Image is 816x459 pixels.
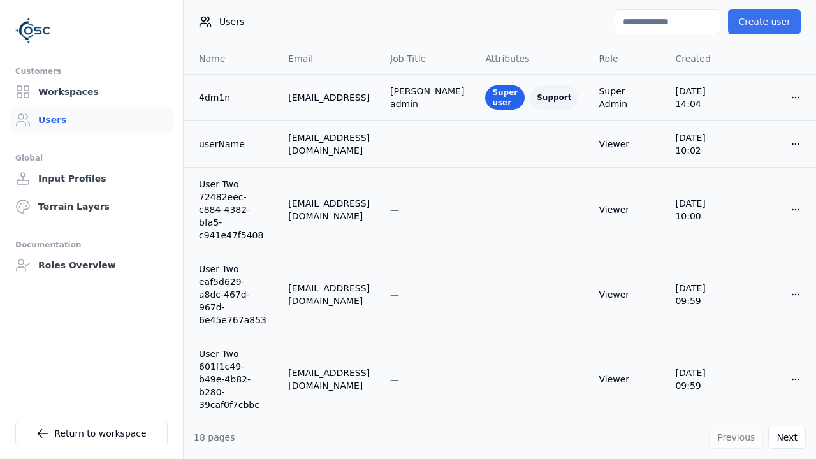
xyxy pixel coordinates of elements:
[199,347,268,411] a: User Two 601f1c49-b49e-4b82-b280-39caf0f7cbbc
[15,150,168,166] div: Global
[390,139,399,149] span: —
[599,288,655,301] div: Viewer
[15,237,168,252] div: Documentation
[10,194,173,219] a: Terrain Layers
[390,85,465,110] div: [PERSON_NAME] admin
[675,85,733,110] div: [DATE] 14:04
[288,91,370,104] div: [EMAIL_ADDRESS]
[675,367,733,392] div: [DATE] 09:59
[599,203,655,216] div: Viewer
[10,252,173,278] a: Roles Overview
[10,107,173,133] a: Users
[10,79,173,105] a: Workspaces
[219,15,244,28] span: Users
[768,426,806,449] button: Next
[10,166,173,191] a: Input Profiles
[665,43,743,74] th: Created
[15,64,168,79] div: Customers
[15,421,168,446] a: Return to workspace
[599,85,655,110] div: Super Admin
[199,178,268,242] a: User Two 72482eec-c884-4382-bfa5-c941e47f5408
[288,282,370,307] div: [EMAIL_ADDRESS][DOMAIN_NAME]
[599,373,655,386] div: Viewer
[588,43,665,74] th: Role
[675,131,733,157] div: [DATE] 10:02
[728,9,801,34] button: Create user
[675,282,733,307] div: [DATE] 09:59
[485,85,525,110] div: Super user
[390,205,399,215] span: —
[194,432,235,442] span: 18 pages
[199,263,268,326] a: User Two eaf5d629-a8dc-467d-967d-6e45e767a853
[475,43,588,74] th: Attributes
[278,43,380,74] th: Email
[15,13,51,48] img: Logo
[530,85,578,110] div: Support
[288,367,370,392] div: [EMAIL_ADDRESS][DOMAIN_NAME]
[390,374,399,384] span: —
[199,91,268,104] a: 4dm1n
[390,289,399,300] span: —
[288,197,370,222] div: [EMAIL_ADDRESS][DOMAIN_NAME]
[599,138,655,150] div: Viewer
[288,131,370,157] div: [EMAIL_ADDRESS][DOMAIN_NAME]
[675,197,733,222] div: [DATE] 10:00
[184,43,278,74] th: Name
[199,138,268,150] a: userName
[380,43,475,74] th: Job Title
